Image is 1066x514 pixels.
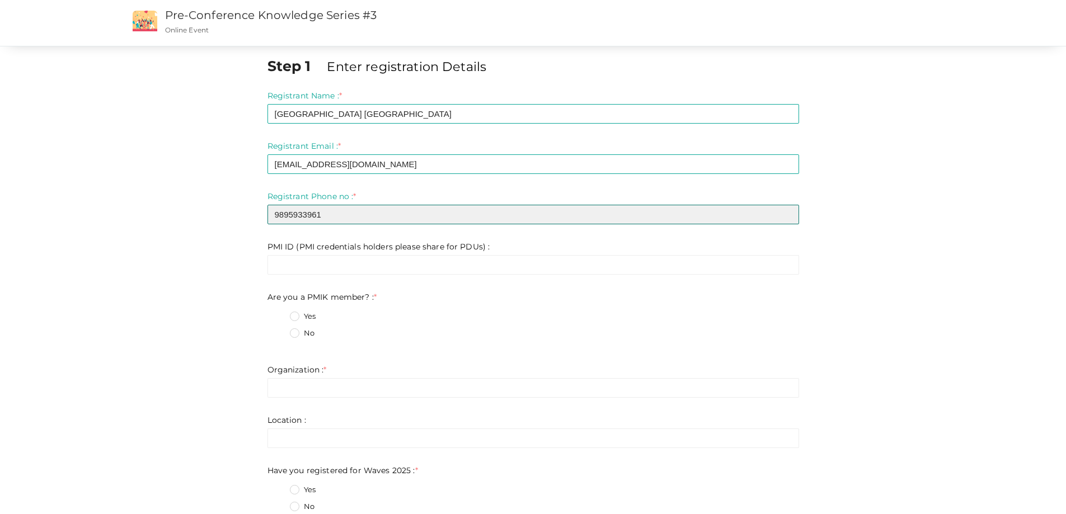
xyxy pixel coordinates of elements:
input: Enter registrant name here. [267,104,799,124]
label: No [290,501,314,512]
label: No [290,328,314,339]
label: Have you registered for Waves 2025 : [267,465,418,476]
input: Enter registrant email here. [267,154,799,174]
label: Registrant Phone no : [267,191,356,202]
input: Enter registrant phone no here. [267,205,799,224]
label: Location : [267,414,306,426]
label: Yes [290,311,316,322]
img: event2.png [133,11,157,31]
label: Registrant Email : [267,140,341,152]
label: Are you a PMIK member? : [267,291,377,303]
p: Online Event [165,25,698,35]
label: Registrant Name : [267,90,342,101]
label: Step 1 [267,56,325,76]
a: Pre-Conference Knowledge Series #3 [165,8,377,22]
label: Yes [290,484,316,496]
label: PMI ID (PMI credentials holders please share for PDUs) : [267,241,490,252]
label: Organization : [267,364,327,375]
label: Enter registration Details [327,58,486,76]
